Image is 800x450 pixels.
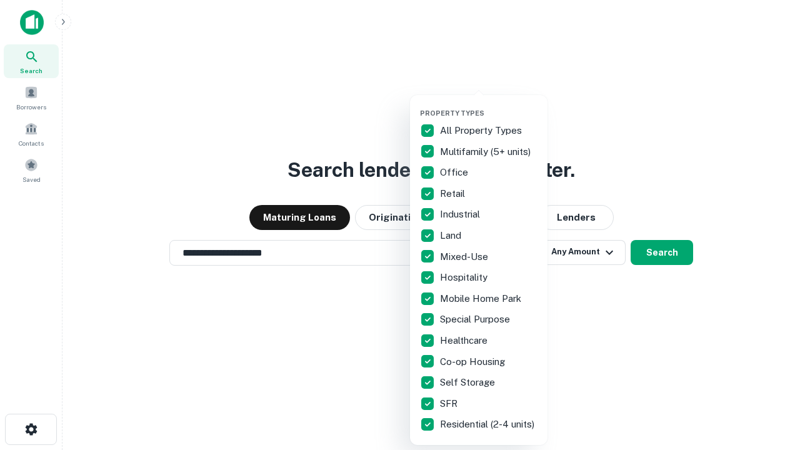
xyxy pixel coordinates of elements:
p: Residential (2-4 units) [440,417,537,432]
p: Self Storage [440,375,497,390]
iframe: Chat Widget [737,350,800,410]
p: Healthcare [440,333,490,348]
p: All Property Types [440,123,524,138]
span: Property Types [420,109,484,117]
p: Hospitality [440,270,490,285]
p: Mixed-Use [440,249,491,264]
p: Retail [440,186,467,201]
p: Special Purpose [440,312,512,327]
p: Industrial [440,207,482,222]
p: SFR [440,396,460,411]
p: Multifamily (5+ units) [440,144,533,159]
p: Land [440,228,464,243]
p: Office [440,165,471,180]
p: Co-op Housing [440,354,507,369]
p: Mobile Home Park [440,291,524,306]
